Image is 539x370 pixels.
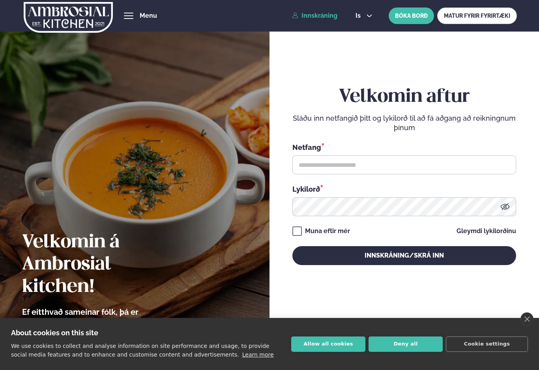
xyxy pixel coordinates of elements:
[124,11,133,21] button: hamburger
[22,307,186,326] p: Ef eitthvað sameinar fólk, þá er [PERSON_NAME] matarferðalag.
[437,7,517,24] a: MATUR FYRIR FYRIRTÆKI
[292,12,337,19] a: Innskráning
[292,246,516,265] button: Innskráning/Skrá inn
[292,114,516,133] p: Sláðu inn netfangið þitt og lykilorð til að fá aðgang að reikningnum þínum
[292,86,516,108] h2: Velkomin aftur
[520,312,533,326] a: close
[24,1,113,34] img: logo
[242,351,274,358] a: Learn more
[11,343,269,358] p: We use cookies to collect and analyse information on site performance and usage, to provide socia...
[356,13,363,19] span: is
[457,228,516,234] a: Gleymdi lykilorðinu
[291,336,365,352] button: Allow all cookies
[292,184,516,194] div: Lykilorð
[389,7,434,24] button: BÓKA BORÐ
[11,329,98,337] strong: About cookies on this site
[22,232,186,298] h2: Velkomin á Ambrosial kitchen!
[349,13,379,19] button: is
[292,142,516,152] div: Netfang
[446,336,528,352] button: Cookie settings
[369,336,443,352] button: Deny all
